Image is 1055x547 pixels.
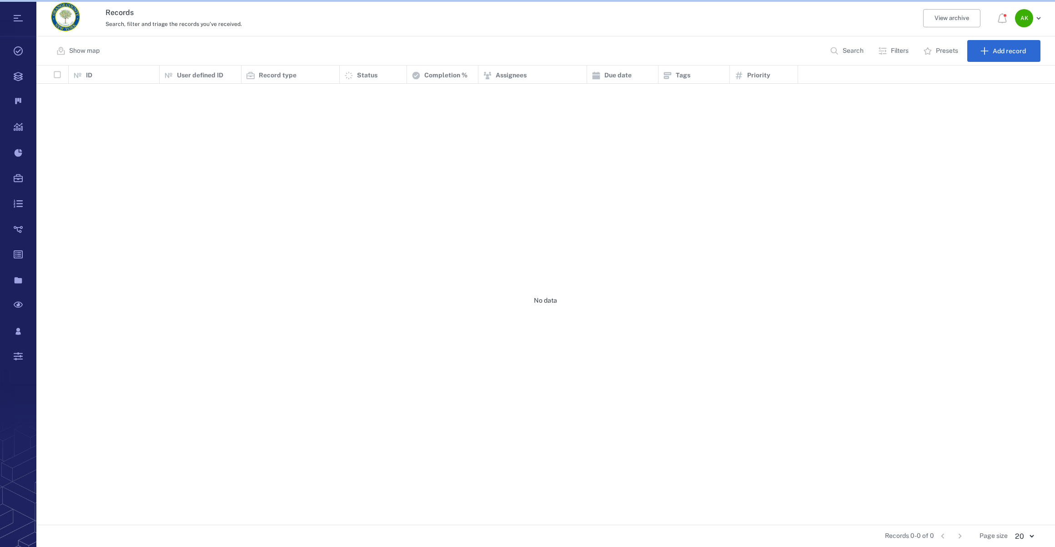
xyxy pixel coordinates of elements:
[936,46,958,56] p: Presets
[1015,9,1033,27] div: A K
[86,71,92,80] p: ID
[177,71,223,80] p: User defined ID
[885,532,934,541] span: Records 0-0 of 0
[1015,9,1044,27] button: AK
[747,71,770,80] p: Priority
[873,40,916,62] button: Filters
[105,21,242,27] span: Search, filter and triage the records you've received.
[51,40,107,62] button: Show map
[51,2,80,35] a: Go home
[934,529,969,543] nav: pagination navigation
[676,71,690,80] p: Tags
[496,71,527,80] p: Assignees
[69,46,100,56] p: Show map
[923,9,980,27] button: View archive
[105,7,747,18] h3: Records
[967,40,1040,62] button: Add record
[980,532,1008,541] span: Page size
[357,71,377,80] p: Status
[1008,531,1040,542] div: 20
[424,71,467,80] p: Completion %
[918,40,965,62] button: Presets
[51,2,80,31] img: Orange County Planning Department logo
[824,40,871,62] button: Search
[843,46,864,56] p: Search
[36,84,1055,517] div: No data
[604,71,632,80] p: Due date
[259,71,296,80] p: Record type
[891,46,909,56] p: Filters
